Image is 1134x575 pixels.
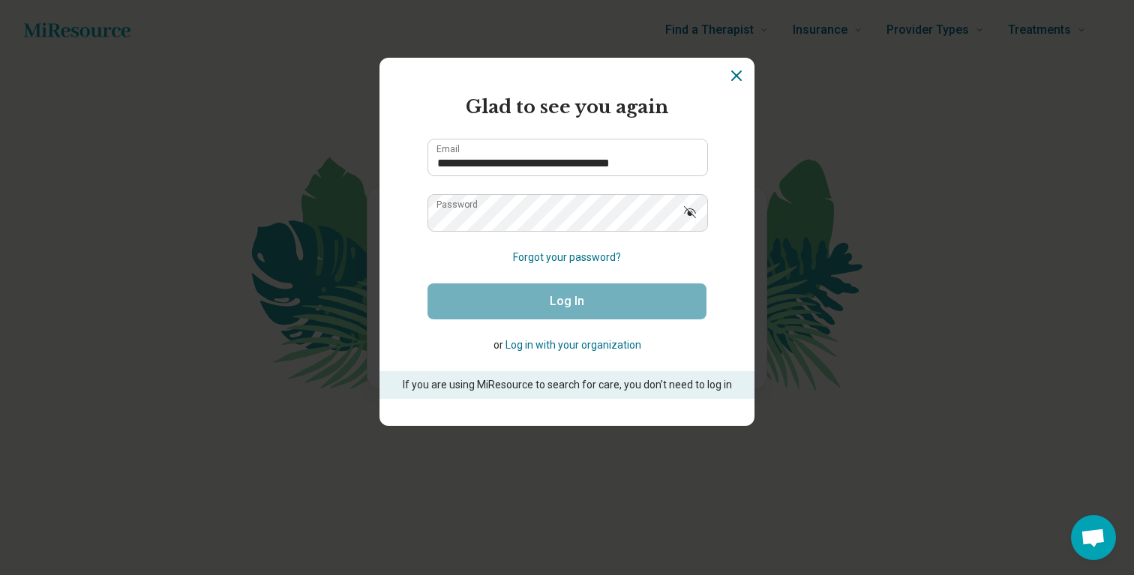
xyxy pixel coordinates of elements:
[727,67,745,85] button: Dismiss
[436,145,460,154] label: Email
[505,337,641,353] button: Log in with your organization
[400,377,733,393] p: If you are using MiResource to search for care, you don’t need to log in
[427,94,706,121] h2: Glad to see you again
[436,200,478,209] label: Password
[513,250,621,265] button: Forgot your password?
[379,58,754,426] section: Login Dialog
[427,337,706,353] p: or
[673,194,706,230] button: Show password
[427,283,706,319] button: Log In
